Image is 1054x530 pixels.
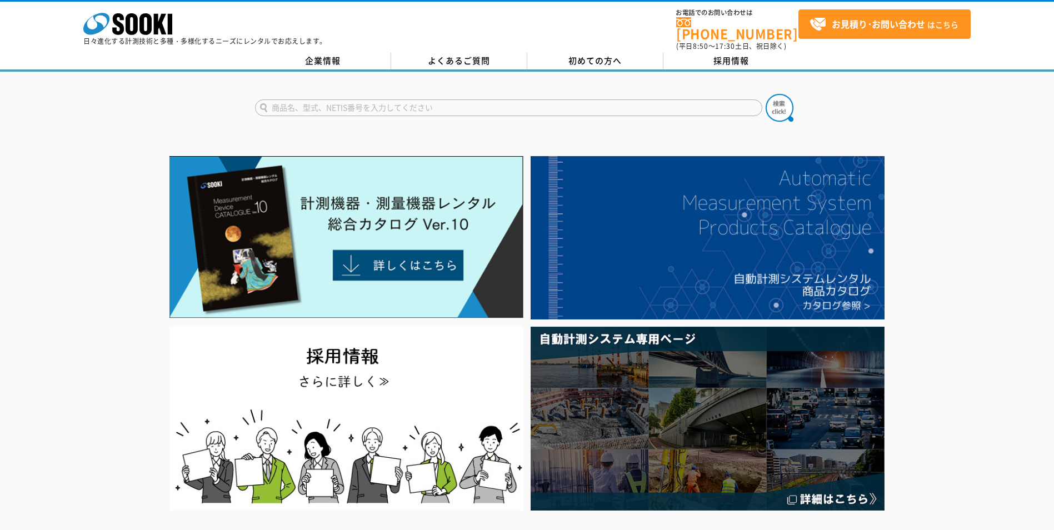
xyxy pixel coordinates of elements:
span: 17:30 [715,41,735,51]
span: 8:50 [693,41,708,51]
img: btn_search.png [766,94,793,122]
p: 日々進化する計測技術と多種・多様化するニーズにレンタルでお応えします。 [83,38,327,44]
span: はこちら [810,16,958,33]
span: お電話でのお問い合わせは [676,9,798,16]
a: よくあるご質問 [391,53,527,69]
img: 自動計測システム専用ページ [531,327,885,511]
a: 企業情報 [255,53,391,69]
input: 商品名、型式、NETIS番号を入力してください [255,99,762,116]
span: 初めての方へ [568,54,622,67]
img: SOOKI recruit [169,327,523,511]
a: お見積り･お問い合わせはこちら [798,9,971,39]
a: 初めての方へ [527,53,663,69]
a: [PHONE_NUMBER] [676,17,798,40]
img: 自動計測システムカタログ [531,156,885,319]
img: Catalog Ver10 [169,156,523,318]
span: (平日 ～ 土日、祝日除く) [676,41,786,51]
strong: お見積り･お問い合わせ [832,17,925,31]
a: 採用情報 [663,53,800,69]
